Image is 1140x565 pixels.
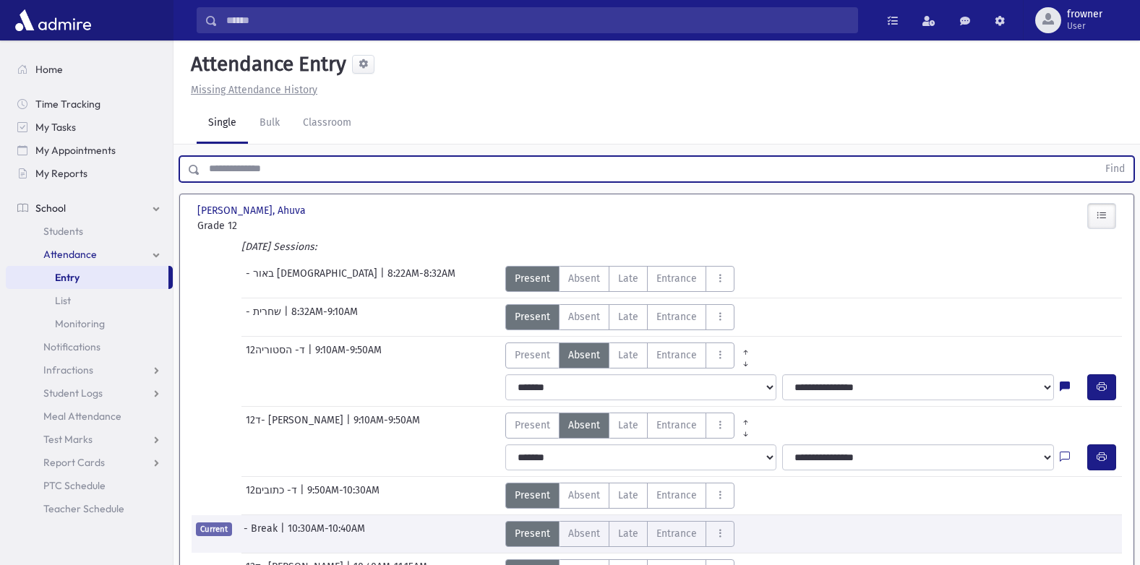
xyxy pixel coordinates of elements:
[6,312,173,335] a: Monitoring
[35,98,100,111] span: Time Tracking
[185,52,346,77] h5: Attendance Entry
[6,58,173,81] a: Home
[185,84,317,96] a: Missing Attendance History
[196,522,232,536] span: Current
[1067,9,1102,20] span: frowner
[291,103,363,144] a: Classroom
[197,218,338,233] span: Grade 12
[515,418,550,433] span: Present
[656,526,697,541] span: Entrance
[248,103,291,144] a: Bulk
[43,248,97,261] span: Attendance
[6,197,173,220] a: School
[43,502,124,515] span: Teacher Schedule
[43,456,105,469] span: Report Cards
[6,243,173,266] a: Attendance
[515,348,550,363] span: Present
[35,167,87,180] span: My Reports
[12,6,95,35] img: AdmirePro
[734,424,757,436] a: All Later
[568,271,600,286] span: Absent
[55,294,71,307] span: List
[618,488,638,503] span: Late
[246,342,308,368] span: 12ד- הסטוריה
[43,433,93,446] span: Test Marks
[568,526,600,541] span: Absent
[6,428,173,451] a: Test Marks
[656,309,697,324] span: Entrance
[656,488,697,503] span: Entrance
[6,497,173,520] a: Teacher Schedule
[568,348,600,363] span: Absent
[55,271,80,284] span: Entry
[197,103,248,144] a: Single
[656,418,697,433] span: Entrance
[568,309,600,324] span: Absent
[346,413,353,439] span: |
[505,266,734,292] div: AttTypes
[618,271,638,286] span: Late
[515,488,550,503] span: Present
[515,526,550,541] span: Present
[618,526,638,541] span: Late
[6,220,173,243] a: Students
[246,304,284,330] span: - שחרית
[618,348,638,363] span: Late
[568,488,600,503] span: Absent
[505,342,757,368] div: AttTypes
[244,521,280,547] span: - Break
[284,304,291,330] span: |
[568,418,600,433] span: Absent
[307,483,380,509] span: 9:50AM-10:30AM
[43,479,106,492] span: PTC Schedule
[291,304,358,330] span: 8:32AM-9:10AM
[656,348,697,363] span: Entrance
[380,266,387,292] span: |
[505,521,734,547] div: AttTypes
[505,413,757,439] div: AttTypes
[288,521,365,547] span: 10:30AM-10:40AM
[55,317,105,330] span: Monitoring
[6,162,173,185] a: My Reports
[246,483,300,509] span: 12ד- כתובים
[515,271,550,286] span: Present
[6,405,173,428] a: Meal Attendance
[6,289,173,312] a: List
[315,342,382,368] span: 9:10AM-9:50AM
[6,266,168,289] a: Entry
[191,84,317,96] u: Missing Attendance History
[6,358,173,381] a: Infractions
[618,309,638,324] span: Late
[6,451,173,474] a: Report Cards
[43,340,100,353] span: Notifications
[246,266,380,292] span: - באור [DEMOGRAPHIC_DATA]
[300,483,307,509] span: |
[43,225,83,238] span: Students
[6,335,173,358] a: Notifications
[35,63,63,76] span: Home
[43,387,103,400] span: Student Logs
[35,144,116,157] span: My Appointments
[197,203,309,218] span: [PERSON_NAME], Ahuva
[505,304,734,330] div: AttTypes
[6,474,173,497] a: PTC Schedule
[6,92,173,116] a: Time Tracking
[43,410,121,423] span: Meal Attendance
[35,202,66,215] span: School
[515,309,550,324] span: Present
[43,363,93,376] span: Infractions
[618,418,638,433] span: Late
[1097,157,1133,181] button: Find
[35,121,76,134] span: My Tasks
[308,342,315,368] span: |
[246,413,346,439] span: 12ד- [PERSON_NAME]
[6,381,173,405] a: Student Logs
[656,271,697,286] span: Entrance
[6,139,173,162] a: My Appointments
[505,483,734,509] div: AttTypes
[241,241,317,253] i: [DATE] Sessions:
[734,413,757,424] a: All Prior
[218,7,857,33] input: Search
[353,413,420,439] span: 9:10AM-9:50AM
[280,521,288,547] span: |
